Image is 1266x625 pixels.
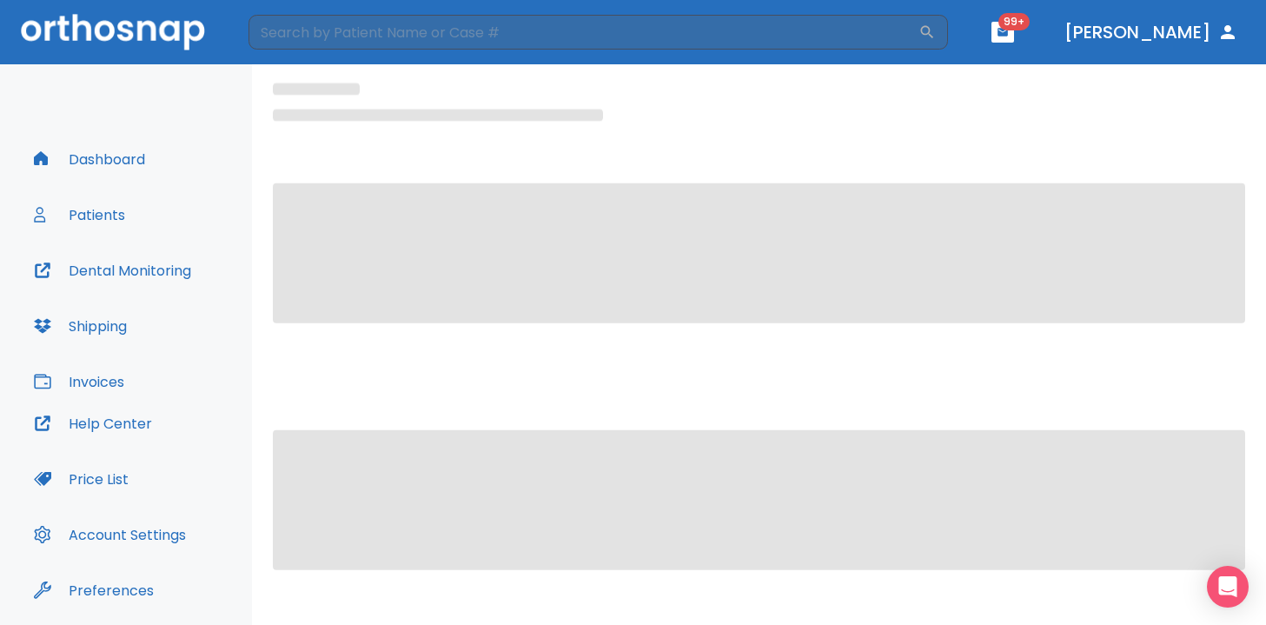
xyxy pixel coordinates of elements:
[249,15,918,50] input: Search by Patient Name or Case #
[23,569,164,611] button: Preferences
[23,305,137,347] button: Shipping
[21,14,205,50] img: Orthosnap
[1207,566,1249,608] div: Open Intercom Messenger
[23,361,135,402] button: Invoices
[23,402,162,444] button: Help Center
[23,458,139,500] button: Price List
[23,249,202,291] button: Dental Monitoring
[23,194,136,236] button: Patients
[23,138,156,180] button: Dashboard
[998,13,1030,30] span: 99+
[23,514,196,555] button: Account Settings
[1057,17,1245,48] button: [PERSON_NAME]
